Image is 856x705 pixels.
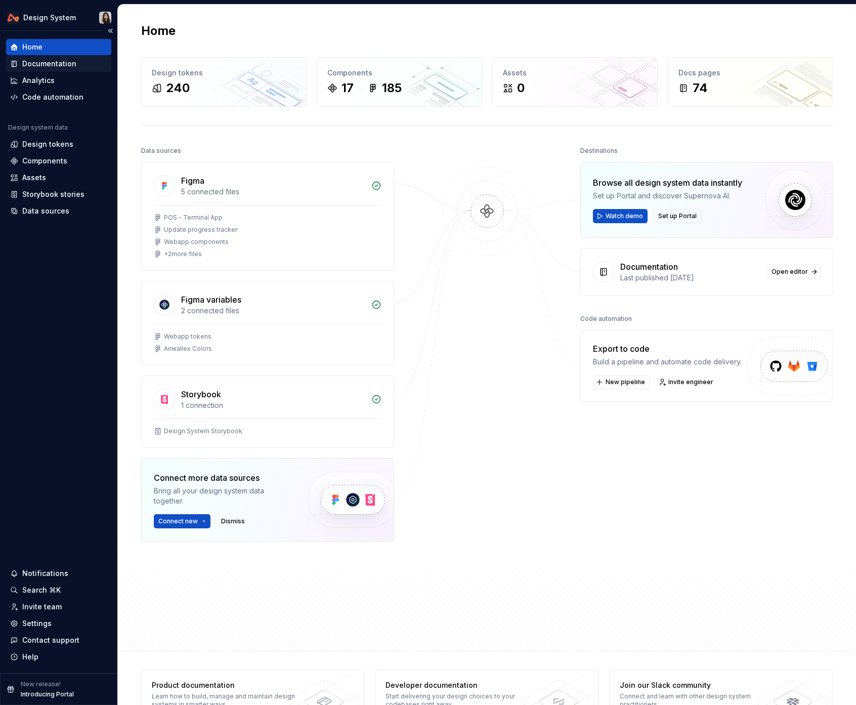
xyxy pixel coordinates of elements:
button: Notifications [6,565,111,582]
span: Watch demo [606,212,643,220]
div: Connect more data sources [154,472,290,484]
div: Data sources [141,144,181,158]
span: Connect new [158,517,198,525]
div: Join our Slack community [620,680,767,690]
div: Figma [181,175,204,187]
a: Figma variables2 connected filesWebapp tokensAirwallex Colors [141,281,394,365]
div: Storybook stories [22,189,84,199]
div: Contact support [22,635,79,645]
div: Product documentation [152,680,299,690]
div: 2 connected files [181,306,365,316]
div: Design tokens [22,139,73,149]
div: Search ⌘K [22,585,61,595]
div: Design System Storybook [164,427,242,435]
div: Developer documentation [386,680,533,690]
div: Webapp components [164,238,229,246]
a: Data sources [6,203,111,219]
button: Connect new [154,514,210,528]
a: Design tokens [6,136,111,152]
a: Documentation [6,56,111,72]
div: Design System [23,13,76,23]
button: Search ⌘K [6,582,111,598]
div: Documentation [620,261,678,273]
div: Data sources [22,206,69,216]
a: Settings [6,615,111,632]
span: New pipeline [606,378,645,386]
button: Watch demo [593,209,648,223]
div: Components [22,156,67,166]
div: Update progress tracker [164,226,237,234]
div: Bring all your design system data together. [154,486,290,506]
div: Home [22,42,42,52]
div: Settings [22,618,52,629]
div: Webapp tokens [164,333,211,341]
div: Docs pages [678,68,823,78]
div: 0 [517,80,525,96]
h2: Home [141,23,176,39]
div: Notifications [22,568,68,578]
span: Open editor [772,268,808,276]
div: Set up Portal and discover Supernova AI. [593,191,742,201]
button: Contact support [6,632,111,648]
div: 17 [341,80,354,96]
button: Dismiss [217,514,249,528]
img: Xiangjun [99,12,111,24]
div: POS - Terminal App [164,214,223,222]
div: + 2 more files [164,250,202,258]
a: Assets [6,170,111,186]
a: Figma5 connected filesPOS - Terminal AppUpdate progress trackerWebapp components+2more files [141,162,394,271]
div: Airwallex Colors [164,345,212,353]
a: Invite team [6,599,111,615]
div: Storybook [181,388,221,400]
div: Invite team [22,602,62,612]
a: Docs pages74 [668,57,833,107]
p: New release! [21,680,61,688]
a: Open editor [767,265,821,279]
span: Invite engineer [668,378,713,386]
a: Components17185 [317,57,482,107]
a: Design tokens240 [141,57,307,107]
div: Analytics [22,75,55,86]
div: Export to code [593,343,742,355]
div: Components [327,68,472,78]
div: Figma variables [181,294,241,306]
a: Home [6,39,111,55]
span: Dismiss [221,517,245,525]
a: Code automation [6,89,111,105]
div: Help [22,652,38,662]
button: Design SystemXiangjun [2,7,115,28]
button: New pipeline [593,375,650,389]
a: Analytics [6,72,111,89]
p: Introducing Portal [21,690,74,698]
div: Last published [DATE] [620,273,761,283]
div: Design tokens [152,68,296,78]
a: Invite engineer [656,375,718,389]
div: 5 connected files [181,187,365,197]
div: 240 [166,80,190,96]
a: Storybook stories [6,186,111,202]
button: Collapse sidebar [103,24,117,38]
div: Destinations [580,144,618,158]
div: Assets [503,68,647,78]
div: Code automation [22,92,83,102]
a: Storybook1 connectionDesign System Storybook [141,376,394,448]
div: Browse all design system data instantly [593,177,742,189]
div: 74 [693,80,708,96]
div: 185 [382,80,402,96]
img: 0733df7c-e17f-4421-95a9-ced236ef1ff0.png [7,12,19,24]
div: Documentation [22,59,76,69]
span: Set up Portal [658,212,697,220]
button: Set up Portal [654,209,701,223]
a: Assets0 [492,57,658,107]
a: Components [6,153,111,169]
div: Design system data [8,123,68,132]
div: 1 connection [181,400,365,410]
div: Assets [22,173,46,183]
div: Code automation [580,312,632,326]
button: Help [6,649,111,665]
div: Build a pipeline and automate code delivery. [593,357,742,367]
